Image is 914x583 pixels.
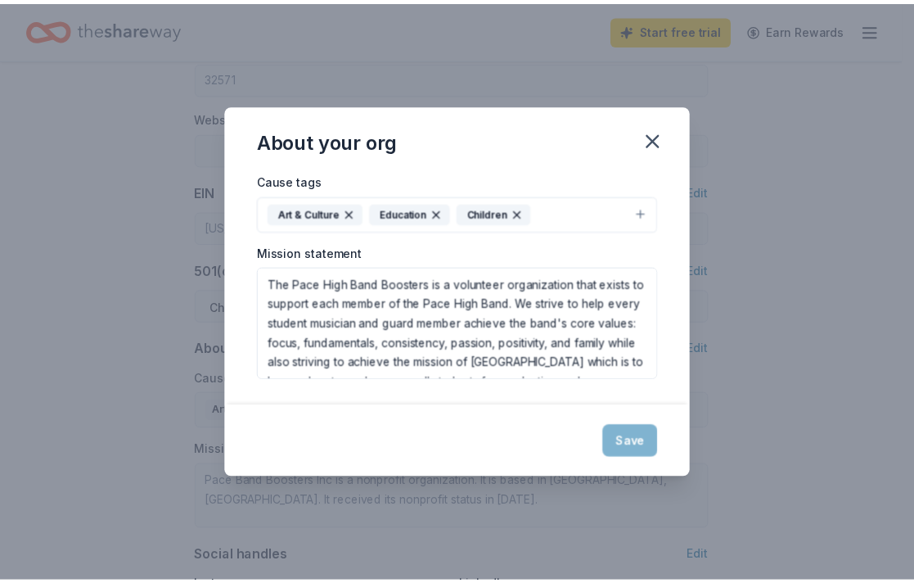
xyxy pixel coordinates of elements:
div: Art & Culture [271,203,367,224]
label: Cause tags [260,173,326,189]
div: Education [374,203,456,224]
div: Children [462,203,538,224]
div: About your org [260,128,402,154]
textarea: The Pace High Band Boosters is a volunteer organization that exists to support each member of the... [260,267,666,380]
button: Art & CultureEducationChildren [260,196,666,232]
label: Mission statement [260,245,367,261]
